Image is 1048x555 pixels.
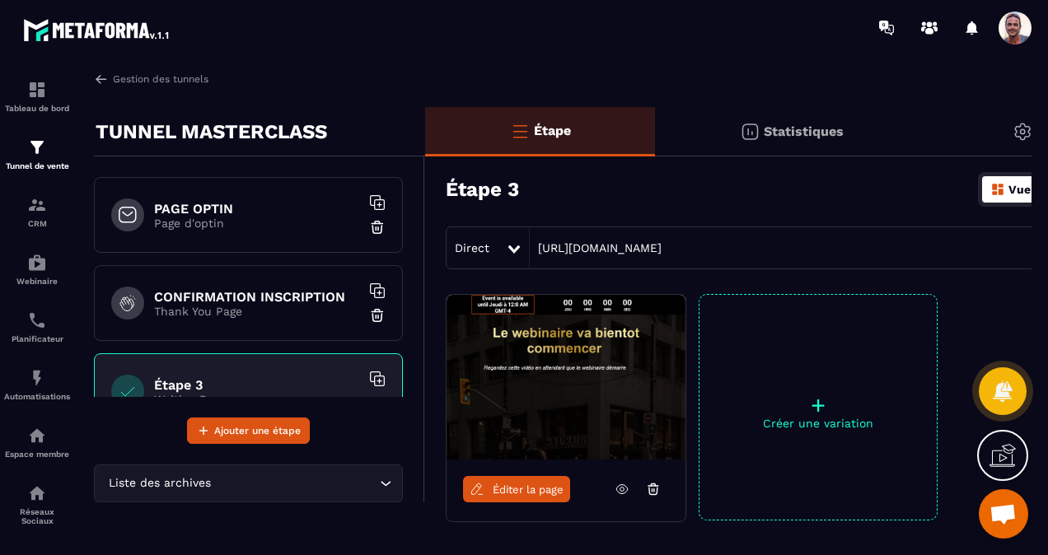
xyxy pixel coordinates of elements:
[27,426,47,445] img: automations
[699,394,937,417] p: +
[105,474,214,492] span: Liste des archives
[699,417,937,430] p: Créer une variation
[23,15,171,44] img: logo
[94,72,109,86] img: arrow
[214,422,301,439] span: Ajouter une étape
[154,289,360,305] h6: CONFIRMATION INSCRIPTION
[979,489,1028,539] a: Ouvrir le chat
[4,507,70,525] p: Réseaux Sociaux
[446,178,519,201] h3: Étape 3
[4,356,70,413] a: automationsautomationsAutomatisations
[463,476,570,502] a: Éditer la page
[96,115,327,148] p: TUNNEL MASTERCLASS
[154,201,360,217] h6: PAGE OPTIN
[4,298,70,356] a: schedulerschedulerPlanificateur
[94,72,208,86] a: Gestion des tunnels
[4,68,70,125] a: formationformationTableau de bord
[4,161,70,170] p: Tunnel de vente
[154,393,360,406] p: Waiting Page
[530,241,662,254] a: [URL][DOMAIN_NAME]
[27,138,47,157] img: formation
[154,305,360,318] p: Thank You Page
[493,483,564,496] span: Éditer la page
[510,121,530,141] img: bars-o.4a397970.svg
[369,395,386,412] img: trash
[4,392,70,401] p: Automatisations
[187,417,310,444] button: Ajouter une étape
[764,124,844,139] p: Statistiques
[4,413,70,471] a: automationsautomationsEspace membre
[447,295,685,459] img: image
[27,483,47,503] img: social-network
[369,307,386,324] img: trash
[154,377,360,393] h6: Étape 3
[4,277,70,286] p: Webinaire
[455,241,489,254] span: Direct
[990,182,1005,197] img: dashboard-orange.40269519.svg
[4,450,70,459] p: Espace membre
[27,253,47,273] img: automations
[94,464,403,502] div: Search for option
[4,471,70,538] a: social-networksocial-networkRéseaux Sociaux
[4,240,70,298] a: automationsautomationsWebinaire
[4,104,70,113] p: Tableau de bord
[27,195,47,215] img: formation
[27,310,47,330] img: scheduler
[534,123,571,138] p: Étape
[4,334,70,343] p: Planificateur
[27,368,47,388] img: automations
[4,183,70,240] a: formationformationCRM
[154,217,360,230] p: Page d'optin
[214,474,376,492] input: Search for option
[1013,122,1032,142] img: setting-gr.5f69749f.svg
[4,125,70,183] a: formationformationTunnel de vente
[740,122,760,142] img: stats.20deebd0.svg
[369,219,386,236] img: trash
[27,80,47,100] img: formation
[4,219,70,228] p: CRM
